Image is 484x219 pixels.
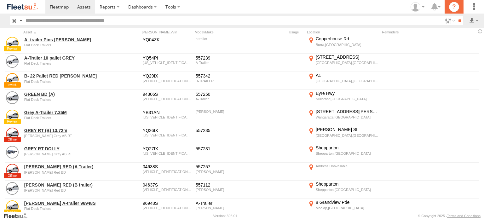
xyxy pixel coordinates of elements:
div: [GEOGRAPHIC_DATA],[GEOGRAPHIC_DATA] [316,79,378,83]
a: View Asset Details [6,73,19,86]
div: undefined [24,98,111,101]
a: Grey A-Trailer 7.35M [24,110,111,115]
div: undefined [24,116,111,120]
div: 557112 [196,182,251,188]
label: Click to View Current Location [307,145,379,162]
div: Shepparton [316,181,378,187]
label: Click to View Current Location [307,54,379,71]
div: undefined [24,188,111,192]
div: B-TRAILER [196,79,251,83]
a: Terms and Conditions [447,214,481,218]
a: View Asset Details [6,110,19,122]
a: A-Trailer 10 pallet GREY [24,55,111,61]
div: [STREET_ADDRESS][PERSON_NAME] [316,109,378,114]
div: 6J6022302JCLW8413 [143,133,191,137]
div: 6FH9079DA3M009355 [143,170,191,174]
div: undefined [24,207,111,210]
div: YB31AN [143,110,191,115]
div: Usage [254,30,304,34]
div: 04638S [143,164,191,170]
a: View Asset Details [6,200,19,213]
div: 6D93644PESSAH1038 [143,97,191,101]
div: A-Trailer [196,61,251,65]
div: [STREET_ADDRESS] [316,54,378,60]
div: Wangaratta,[GEOGRAPHIC_DATA] [316,115,378,119]
div: undefined [24,43,111,47]
span: Refresh [476,28,484,34]
div: Shepparton,[GEOGRAPHIC_DATA] [316,151,378,156]
div: YQ27IX [143,146,191,152]
div: Burra,[GEOGRAPHIC_DATA] [316,43,378,47]
a: View Asset Details [6,55,19,68]
div: 6FH9079AAVM006582 [143,79,191,83]
div: Shepparton [316,145,378,151]
div: undefined [24,134,111,138]
label: Click to View Current Location [307,109,379,126]
label: Search Query [18,16,23,25]
label: Click to View Current Location [307,36,379,53]
a: View Asset Details [6,164,19,176]
i: ? [449,2,459,12]
div: YQ54PI [143,55,191,61]
div: Model/Make [195,30,251,34]
div: Krueger [196,170,251,174]
div: [GEOGRAPHIC_DATA],[GEOGRAPHIC_DATA] [316,133,378,138]
div: A1 [316,72,378,78]
div: [PERSON_NAME]./Vin [142,30,192,34]
img: fleetsu-logo-horizontal.svg [6,3,39,11]
div: 6J6006636AAMW8560 [143,115,191,119]
a: [PERSON_NAME] RED (B trailer) [24,182,111,188]
label: Click to View Current Location [307,72,379,89]
div: Reminders [382,30,432,34]
div: Click to Sort [23,30,112,34]
a: View Asset Details [6,146,19,158]
a: GREEN BD (A) [24,91,111,97]
div: A-Trailer [196,97,251,101]
div: YQ26IX [143,128,191,133]
div: © Copyright 2025 - [418,214,481,218]
a: B- 22 Pallet RED [PERSON_NAME] [24,73,111,79]
div: [PERSON_NAME] St [316,127,378,132]
a: View Asset Details [6,182,19,195]
div: BArker [196,110,251,113]
div: 6J6006636AALW8417 [143,152,191,155]
div: 557239 [196,55,251,61]
div: Krueger [196,206,251,210]
div: 8 Grandview Pde [316,199,378,205]
label: Click to View Current Location [307,90,379,107]
label: Export results as... [468,16,479,25]
div: Krueger [196,188,251,192]
div: Copperhouse Rd [316,36,378,42]
div: [GEOGRAPHIC_DATA],[GEOGRAPHIC_DATA] [316,61,378,65]
label: Click to View Current Location [307,199,379,216]
div: YQ29IX [143,73,191,79]
div: 6D93644PESSAH1038 [143,206,191,210]
div: 94306S [143,91,191,97]
div: Jay Bennett [408,2,427,12]
div: YQ04ZK [143,37,191,43]
label: Click to View Current Location [307,127,379,144]
div: A-Trailer [196,200,251,206]
div: Eyre Hwy [316,90,378,96]
a: [PERSON_NAME] RED (A Trailer) [24,164,111,170]
a: Visit our Website [3,213,32,219]
div: 557342 [196,73,251,79]
label: Click to View Current Location [307,181,379,198]
a: View Asset Details [6,91,19,104]
div: undefined [24,152,111,156]
div: Shepparton,[GEOGRAPHIC_DATA] [316,187,378,192]
div: undefined [24,61,111,65]
a: View Asset Details [6,37,19,49]
label: Click to View Current Location [307,163,379,180]
div: Moolap,[GEOGRAPHIC_DATA] [316,206,378,210]
div: undefined [24,170,111,174]
div: 04637S [143,182,191,188]
div: undefined [24,80,111,84]
div: 557257 [196,164,251,170]
div: Version: 308.01 [213,214,237,218]
div: Location [307,30,379,34]
div: 557231 [196,146,251,152]
a: A- trailer Pins [PERSON_NAME] [24,37,111,43]
div: b trailer [196,37,251,41]
a: GREY RT (B) 13.72m [24,128,111,133]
